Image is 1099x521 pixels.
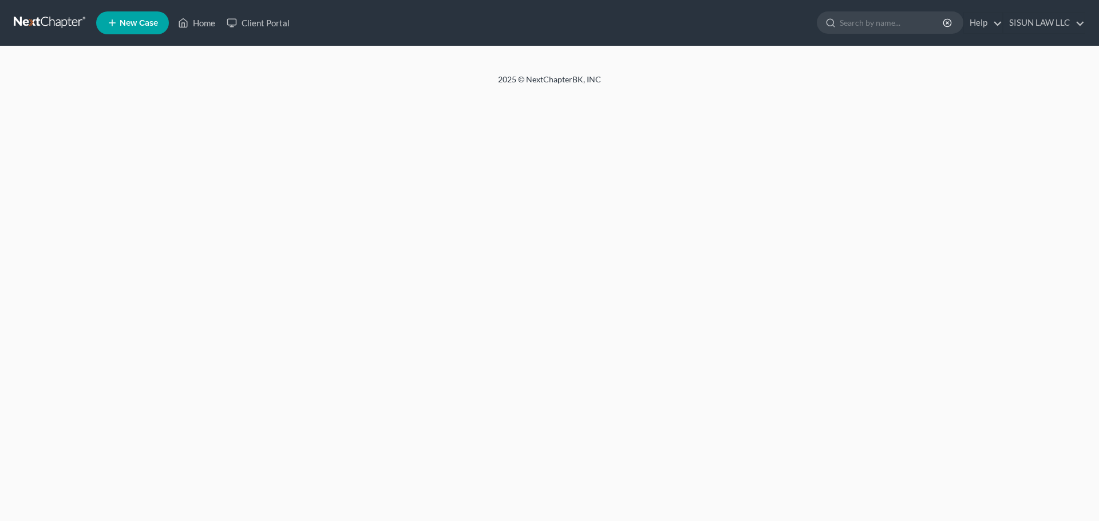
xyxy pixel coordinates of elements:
[964,13,1002,33] a: Help
[840,12,944,33] input: Search by name...
[223,74,876,94] div: 2025 © NextChapterBK, INC
[120,19,158,27] span: New Case
[172,13,221,33] a: Home
[221,13,295,33] a: Client Portal
[1003,13,1085,33] a: SISUN LAW LLC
